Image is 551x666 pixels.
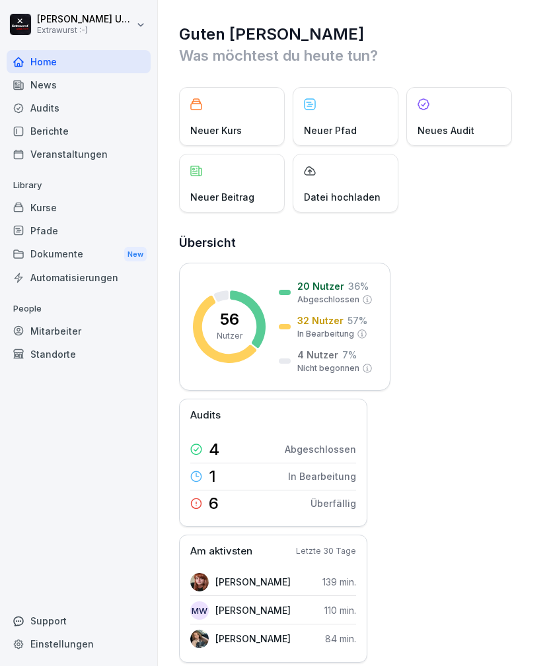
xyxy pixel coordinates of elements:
div: New [124,247,147,262]
img: pdj74pvtybk7b5lnb0qc9ttv.png [190,573,209,591]
a: Audits [7,96,151,119]
p: Neues Audit [418,123,474,137]
a: Berichte [7,119,151,143]
p: 20 Nutzer [297,279,344,293]
img: xhpmrdh1yonvgwgja8inz43r.png [190,630,209,648]
a: Home [7,50,151,73]
p: 4 Nutzer [297,348,338,362]
p: 32 Nutzer [297,314,344,327]
a: Veranstaltungen [7,143,151,166]
a: DokumenteNew [7,242,151,267]
p: Am aktivsten [190,544,252,559]
a: Automatisierungen [7,266,151,289]
p: Überfällig [311,496,356,510]
p: Neuer Beitrag [190,190,254,204]
p: Nutzer [217,330,242,342]
p: Audits [190,408,221,423]
p: 1 [209,469,216,484]
p: Library [7,175,151,196]
p: Datei hochladen [304,190,381,204]
div: Support [7,609,151,632]
p: Extrawurst :-) [37,26,133,35]
p: [PERSON_NAME] [215,632,291,646]
p: 6 [209,496,219,512]
p: In Bearbeitung [297,328,354,340]
p: [PERSON_NAME] Usik [37,14,133,25]
p: [PERSON_NAME] [215,603,291,617]
p: Nicht begonnen [297,362,359,374]
p: 7 % [342,348,357,362]
div: Dokumente [7,242,151,267]
p: 139 min. [322,575,356,589]
a: Kurse [7,196,151,219]
h2: Übersicht [179,234,531,252]
p: 84 min. [325,632,356,646]
h1: Guten [PERSON_NAME] [179,24,531,45]
p: Was möchtest du heute tun? [179,45,531,66]
a: Mitarbeiter [7,319,151,343]
p: 36 % [348,279,369,293]
p: Neuer Pfad [304,123,357,137]
a: News [7,73,151,96]
p: 110 min. [324,603,356,617]
a: Einstellungen [7,632,151,655]
p: People [7,298,151,319]
p: 4 [209,442,219,457]
p: Abgeschlossen [285,442,356,456]
p: Abgeschlossen [297,294,359,306]
a: Standorte [7,343,151,366]
p: Neuer Kurs [190,123,242,137]
p: 56 [220,312,239,327]
p: 57 % [348,314,367,327]
p: Letzte 30 Tage [296,545,356,557]
p: [PERSON_NAME] [215,575,291,589]
p: In Bearbeitung [288,469,356,483]
div: MW [190,601,209,620]
a: Pfade [7,219,151,242]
